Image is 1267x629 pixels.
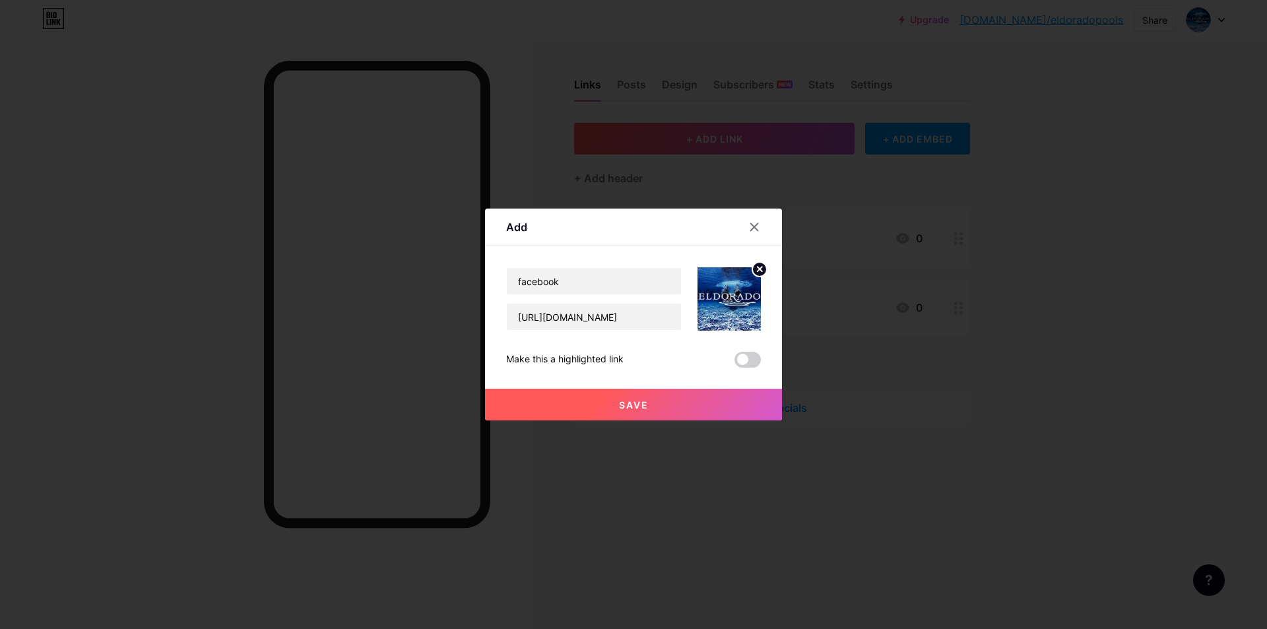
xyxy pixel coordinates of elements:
[506,219,527,235] div: Add
[619,399,649,411] span: Save
[506,352,624,368] div: Make this a highlighted link
[698,267,761,331] img: link_thumbnail
[507,304,681,330] input: URL
[485,389,782,420] button: Save
[507,268,681,294] input: Title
